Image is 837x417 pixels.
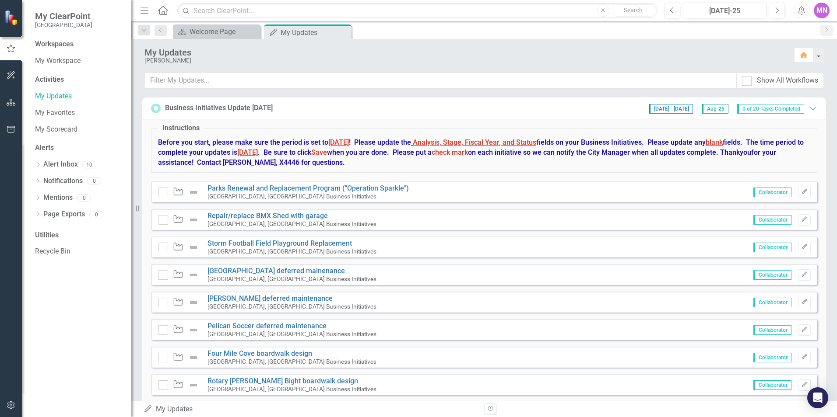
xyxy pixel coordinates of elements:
[35,75,123,85] div: Activities
[737,104,804,114] span: 0 of 20 Tasks Completed
[413,138,536,146] span: Analysis, Stage, Fiscal Year, and Status
[753,215,791,225] span: Collaborator
[237,148,258,156] span: [DATE]
[188,297,199,308] img: Not Defined
[35,108,123,118] a: My Favorites
[757,76,818,86] div: Show All Workflows
[158,123,204,133] legend: Instructions
[144,73,737,89] input: Filter My Updates...
[175,26,258,37] a: Welcome Page
[686,6,763,16] div: [DATE]-25
[35,143,123,153] div: Alerts
[281,27,349,38] div: My Updates
[188,380,199,390] img: Not Defined
[207,267,345,275] a: [GEOGRAPHIC_DATA] deferred mainenance
[35,39,74,49] div: Workspaces
[35,11,92,21] span: My ClearPoint
[165,103,273,113] div: Business Initiatives Update [DATE]
[35,56,123,66] a: My Workspace
[35,247,123,257] a: Recycle Bin
[35,91,123,101] a: My Updates
[207,330,376,337] small: [GEOGRAPHIC_DATA], [GEOGRAPHIC_DATA] Business Initiatives
[807,387,828,408] div: Open Intercom Messenger
[814,3,830,18] button: MN
[207,184,409,192] a: Parks Renewal and Replacement Program ("Operation Sparkle")
[753,325,791,335] span: Collaborator
[207,193,376,200] small: [GEOGRAPHIC_DATA], [GEOGRAPHIC_DATA] Business Initiatives
[432,148,468,156] span: check mark
[4,10,20,25] img: ClearPoint Strategy
[753,243,791,252] span: Collaborator
[207,377,358,385] a: Rotary [PERSON_NAME] Bight boardwalk design
[35,21,92,28] small: [GEOGRAPHIC_DATA]
[683,3,767,18] button: [DATE]-25
[753,380,791,390] span: Collaborator
[612,4,655,17] button: Search
[188,242,199,253] img: Not Defined
[77,194,91,202] div: 0
[158,138,804,167] strong: Before you start, please make sure the period is set to ! Please update the fields on your Busine...
[207,322,327,330] a: Pelican Soccer deferred maintenance
[190,26,258,37] div: Welcome Page
[753,270,791,280] span: Collaborator
[207,386,376,393] small: [GEOGRAPHIC_DATA], [GEOGRAPHIC_DATA] Business Initiatives
[188,270,199,280] img: Not Defined
[87,177,101,185] div: 0
[753,353,791,362] span: Collaborator
[649,104,693,114] span: [DATE] - [DATE]
[207,358,376,365] small: [GEOGRAPHIC_DATA], [GEOGRAPHIC_DATA] Business Initiatives
[35,230,123,240] div: Utilities
[207,275,376,282] small: [GEOGRAPHIC_DATA], [GEOGRAPHIC_DATA] Business Initiatives
[311,148,327,156] span: Save
[144,404,478,414] div: My Updates
[144,48,785,57] div: My Updates
[43,160,78,170] a: Alert Inbox
[43,176,83,186] a: Notifications
[188,215,199,225] img: Not Defined
[89,211,103,218] div: 0
[188,325,199,335] img: Not Defined
[207,239,352,247] a: Storm Football Field Playground Replacement
[753,188,791,197] span: Collaborator
[43,209,85,219] a: Page Exports
[624,7,643,14] span: Search
[35,125,123,135] a: My Scorecard
[753,298,791,307] span: Collaborator
[207,212,328,220] a: Repair/replace BMX Shed with garage
[207,220,376,227] small: [GEOGRAPHIC_DATA], [GEOGRAPHIC_DATA] Business Initiatives
[144,57,785,64] div: [PERSON_NAME]
[43,193,73,203] a: Mentions
[207,294,333,302] a: [PERSON_NAME] deferred maintenance
[177,3,658,18] input: Search ClearPoint...
[328,138,349,146] span: [DATE]
[702,104,728,114] span: Aug-25
[188,352,199,363] img: Not Defined
[207,248,376,255] small: [GEOGRAPHIC_DATA], [GEOGRAPHIC_DATA] Business Initiatives
[207,349,312,358] a: Four Mile Cove boardwalk design
[706,138,723,146] span: blank
[188,187,199,198] img: Not Defined
[740,148,751,156] span: you
[82,161,96,168] div: 10
[207,303,376,310] small: [GEOGRAPHIC_DATA], [GEOGRAPHIC_DATA] Business Initiatives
